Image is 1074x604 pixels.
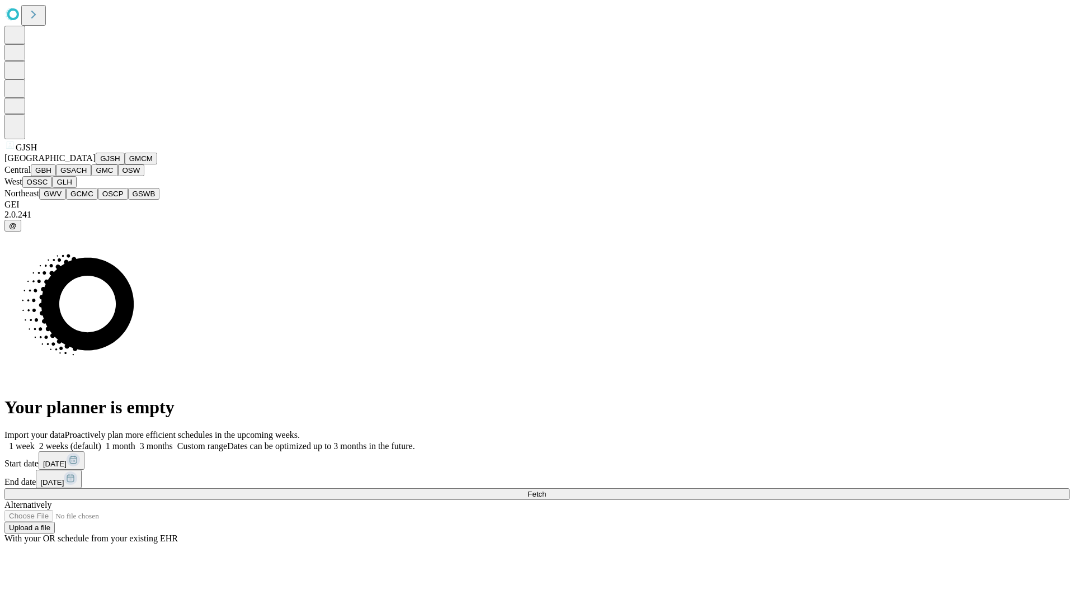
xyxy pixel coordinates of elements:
[4,188,39,198] span: Northeast
[4,210,1070,220] div: 2.0.241
[39,188,66,200] button: GWV
[140,441,173,451] span: 3 months
[43,460,67,468] span: [DATE]
[4,153,96,163] span: [GEOGRAPHIC_DATA]
[9,441,35,451] span: 1 week
[98,188,128,200] button: OSCP
[106,441,135,451] span: 1 month
[22,176,53,188] button: OSSC
[177,441,227,451] span: Custom range
[16,143,37,152] span: GJSH
[96,153,125,164] button: GJSH
[4,451,1070,470] div: Start date
[4,500,51,509] span: Alternatively
[125,153,157,164] button: GMCM
[9,221,17,230] span: @
[52,176,76,188] button: GLH
[4,177,22,186] span: West
[36,470,82,488] button: [DATE]
[91,164,117,176] button: GMC
[40,478,64,487] span: [DATE]
[4,430,65,440] span: Import your data
[4,220,21,232] button: @
[65,430,300,440] span: Proactively plan more efficient schedules in the upcoming weeks.
[39,441,101,451] span: 2 weeks (default)
[4,200,1070,210] div: GEI
[4,165,31,174] span: Central
[4,522,55,534] button: Upload a file
[4,488,1070,500] button: Fetch
[128,188,160,200] button: GSWB
[527,490,546,498] span: Fetch
[56,164,91,176] button: GSACH
[4,470,1070,488] div: End date
[66,188,98,200] button: GCMC
[118,164,145,176] button: OSW
[4,397,1070,418] h1: Your planner is empty
[39,451,84,470] button: [DATE]
[227,441,414,451] span: Dates can be optimized up to 3 months in the future.
[31,164,56,176] button: GBH
[4,534,178,543] span: With your OR schedule from your existing EHR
